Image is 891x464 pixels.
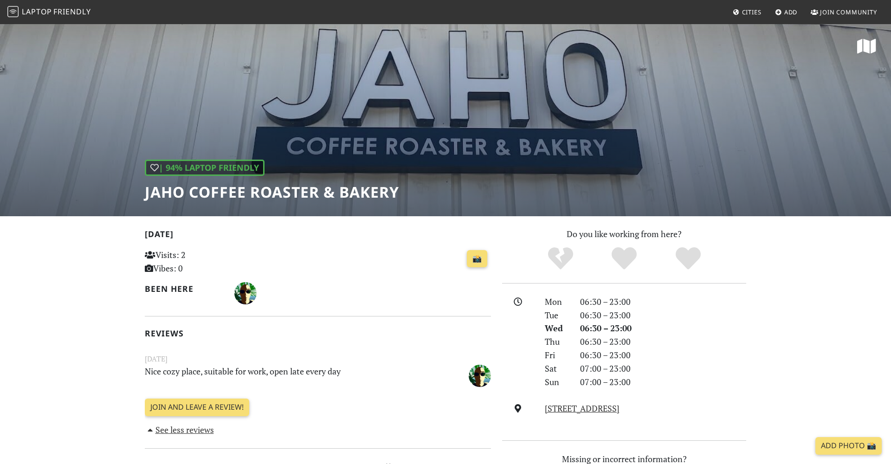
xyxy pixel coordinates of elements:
[575,322,752,335] div: 06:30 – 23:00
[575,375,752,389] div: 07:00 – 23:00
[539,335,575,348] div: Thu
[729,4,765,20] a: Cities
[145,329,491,338] h2: Reviews
[539,295,575,309] div: Mon
[815,437,882,455] a: Add Photo 📸
[575,348,752,362] div: 06:30 – 23:00
[575,295,752,309] div: 06:30 – 23:00
[22,6,52,17] span: Laptop
[145,284,223,294] h2: Been here
[469,369,491,380] span: Dimka Zdorov
[234,282,257,304] img: 5138-dmitri.jpg
[53,6,90,17] span: Friendly
[545,403,620,414] a: [STREET_ADDRESS]
[145,248,253,275] p: Visits: 2 Vibes: 0
[575,309,752,322] div: 06:30 – 23:00
[139,365,437,386] p: Nice cozy place, suitable for work, open late every day
[145,229,491,243] h2: [DATE]
[469,365,491,387] img: 5138-dmitri.jpg
[529,246,593,271] div: No
[820,8,877,16] span: Join Community
[539,309,575,322] div: Tue
[7,6,19,17] img: LaptopFriendly
[234,287,257,298] span: Dimka Zdorov
[139,353,497,365] small: [DATE]
[807,4,881,20] a: Join Community
[592,246,656,271] div: Yes
[539,362,575,375] div: Sat
[145,399,249,416] a: Join and leave a review!
[539,375,575,389] div: Sun
[145,183,399,201] h1: Jaho Coffee Roaster & Bakery
[656,246,720,271] div: Definitely!
[771,4,801,20] a: Add
[575,335,752,348] div: 06:30 – 23:00
[539,322,575,335] div: Wed
[575,362,752,375] div: 07:00 – 23:00
[145,424,214,435] a: See less reviews
[784,8,798,16] span: Add
[502,227,746,241] p: Do you like working from here?
[742,8,762,16] span: Cities
[145,160,265,176] div: | 94% Laptop Friendly
[539,348,575,362] div: Fri
[7,4,91,20] a: LaptopFriendly LaptopFriendly
[467,250,487,268] a: 📸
